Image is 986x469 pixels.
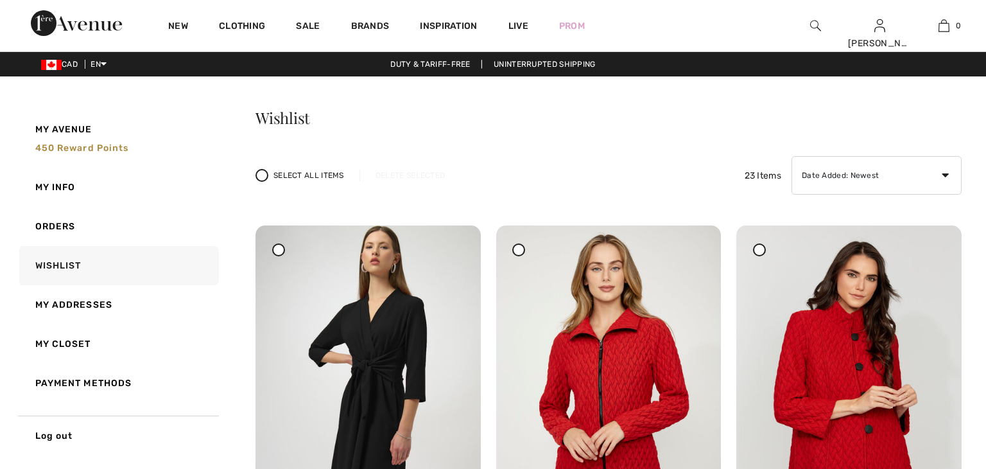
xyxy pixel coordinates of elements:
[17,207,219,246] a: Orders
[296,21,320,34] a: Sale
[41,60,83,69] span: CAD
[91,60,107,69] span: EN
[745,169,781,182] span: 23 Items
[359,170,461,181] div: Delete Selected
[508,19,528,33] a: Live
[420,21,477,34] span: Inspiration
[351,21,390,34] a: Brands
[874,19,885,31] a: Sign In
[912,18,975,33] a: 0
[938,18,949,33] img: My Bag
[17,285,219,324] a: My Addresses
[17,364,219,403] a: Payment Methods
[17,246,219,285] a: Wishlist
[35,143,129,154] span: 450 Reward points
[17,416,219,456] a: Log out
[35,123,92,136] span: My Avenue
[273,170,344,181] span: Select All Items
[168,21,188,34] a: New
[17,324,219,364] a: My Closet
[956,20,961,31] span: 0
[219,21,265,34] a: Clothing
[31,10,122,36] img: 1ère Avenue
[810,18,821,33] img: search the website
[17,168,219,207] a: My Info
[255,110,962,125] h3: Wishlist
[874,18,885,33] img: My Info
[848,37,911,50] div: [PERSON_NAME]
[41,60,62,70] img: Canadian Dollar
[559,19,585,33] a: Prom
